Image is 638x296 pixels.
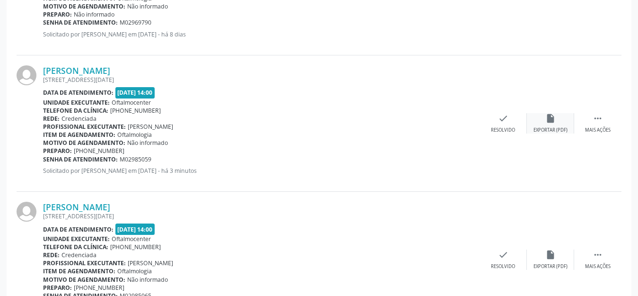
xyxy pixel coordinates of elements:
[128,259,173,267] span: [PERSON_NAME]
[43,225,114,233] b: Data de atendimento:
[43,212,480,220] div: [STREET_ADDRESS][DATE]
[43,243,108,251] b: Telefone da clínica:
[43,267,115,275] b: Item de agendamento:
[498,113,508,124] i: check
[43,259,126,267] b: Profissional executante:
[127,2,168,10] span: Não informado
[120,155,151,163] span: M02985059
[17,65,36,85] img: img
[585,127,611,134] div: Mais ações
[43,139,125,147] b: Motivo de agendamento:
[545,250,556,260] i: insert_drive_file
[43,131,115,139] b: Item de agendamento:
[43,284,72,292] b: Preparo:
[17,202,36,222] img: img
[593,250,603,260] i: 
[110,107,161,115] span: [PHONE_NUMBER]
[127,276,168,284] span: Não informado
[43,10,72,18] b: Preparo:
[43,167,480,175] p: Solicitado por [PERSON_NAME] em [DATE] - há 3 minutos
[43,276,125,284] b: Motivo de agendamento:
[128,123,173,131] span: [PERSON_NAME]
[43,2,125,10] b: Motivo de agendamento:
[127,139,168,147] span: Não informado
[110,243,161,251] span: [PHONE_NUMBER]
[533,127,568,134] div: Exportar (PDF)
[43,65,110,76] a: [PERSON_NAME]
[117,267,152,275] span: Oftalmologia
[61,251,96,259] span: Credenciada
[120,18,151,27] span: M02969790
[61,115,96,123] span: Credenciada
[533,263,568,270] div: Exportar (PDF)
[43,89,114,97] b: Data de atendimento:
[43,99,110,107] b: Unidade executante:
[43,123,126,131] b: Profissional executante:
[43,115,60,123] b: Rede:
[491,127,515,134] div: Resolvido
[43,107,108,115] b: Telefone da clínica:
[117,131,152,139] span: Oftalmologia
[43,235,110,243] b: Unidade executante:
[115,87,155,98] span: [DATE] 14:00
[74,147,124,155] span: [PHONE_NUMBER]
[491,263,515,270] div: Resolvido
[43,202,110,212] a: [PERSON_NAME]
[498,250,508,260] i: check
[43,18,118,27] b: Senha de atendimento:
[112,99,151,107] span: Oftalmocenter
[545,113,556,124] i: insert_drive_file
[112,235,151,243] span: Oftalmocenter
[43,30,480,38] p: Solicitado por [PERSON_NAME] em [DATE] - há 8 dias
[43,155,118,163] b: Senha de atendimento:
[43,147,72,155] b: Preparo:
[74,284,124,292] span: [PHONE_NUMBER]
[74,10,114,18] span: Não informado
[115,224,155,234] span: [DATE] 14:00
[43,76,480,84] div: [STREET_ADDRESS][DATE]
[43,251,60,259] b: Rede:
[585,263,611,270] div: Mais ações
[593,113,603,124] i: 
